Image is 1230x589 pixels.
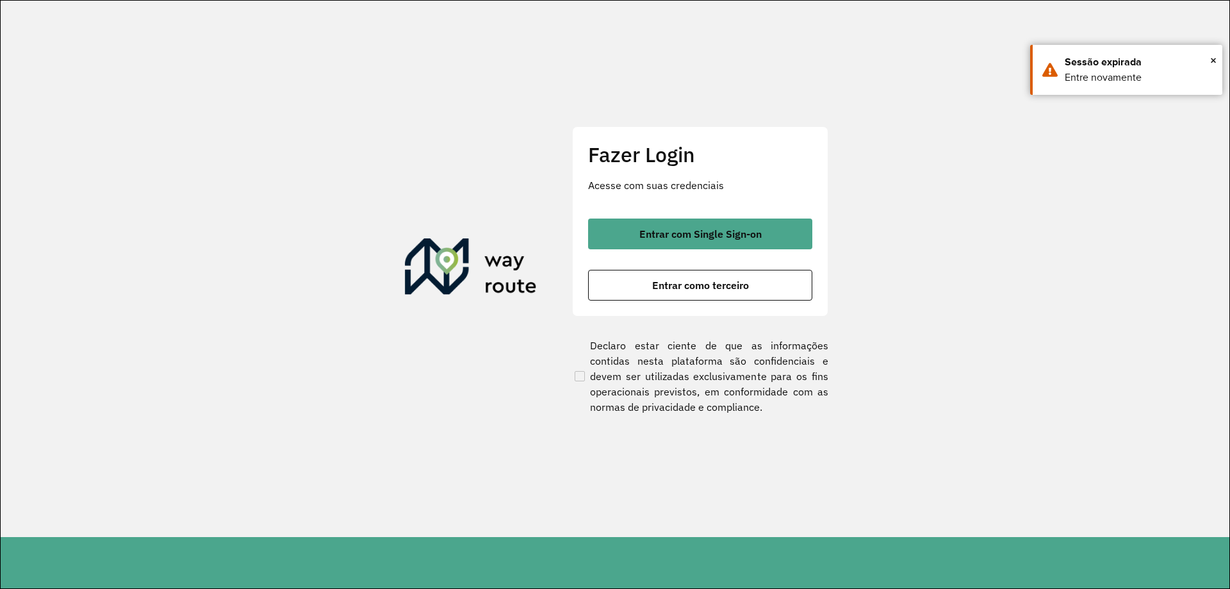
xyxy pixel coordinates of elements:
h2: Fazer Login [588,142,812,167]
span: × [1210,51,1217,70]
label: Declaro estar ciente de que as informações contidas nesta plataforma são confidenciais e devem se... [572,338,828,415]
p: Acesse com suas credenciais [588,178,812,193]
div: Entre novamente [1065,70,1213,85]
span: Entrar com Single Sign-on [639,229,762,239]
button: button [588,219,812,249]
img: Roteirizador AmbevTech [405,238,537,300]
div: Sessão expirada [1065,54,1213,70]
button: Close [1210,51,1217,70]
span: Entrar como terceiro [652,280,749,290]
button: button [588,270,812,301]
